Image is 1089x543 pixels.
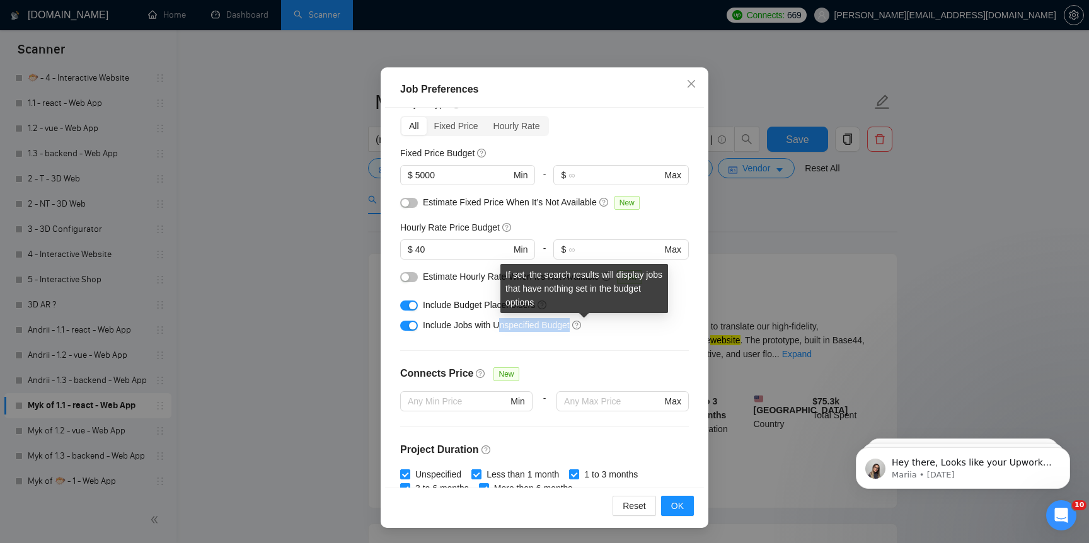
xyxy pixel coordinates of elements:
span: Include Jobs with Unspecified Budget [423,320,570,330]
input: ∞ [568,243,662,256]
h5: Hourly Rate Price Budget [400,220,500,234]
span: 1 to 3 months [579,467,643,481]
span: New [493,367,519,381]
button: Close [674,67,708,101]
input: Any Min Price [408,394,508,408]
span: question-circle [599,197,609,207]
span: question-circle [476,369,486,379]
span: $ [561,168,566,182]
span: $ [561,243,566,256]
span: Estimate Fixed Price When It’s Not Available [423,197,597,207]
input: Any Max Price [564,394,662,408]
span: 10 [1072,500,1086,510]
div: Job Preferences [400,82,689,97]
input: 0 [415,168,511,182]
span: close [686,79,696,89]
span: Less than 1 month [481,467,564,481]
div: - [535,165,553,195]
span: question-circle [502,222,512,232]
span: question-circle [477,148,487,158]
div: - [535,239,553,270]
span: Unspecified [410,467,466,481]
div: All [401,117,427,135]
span: OK [671,499,684,513]
span: question-circle [481,445,492,455]
div: If set, the search results will display jobs that have nothing set in the budget options [500,264,668,313]
span: Include Budget Placeholders [423,300,535,310]
span: 3 to 6 months [410,481,474,495]
span: New [614,196,640,210]
h4: Connects Price [400,366,473,381]
span: Estimate Hourly Rate When It’s Not Available [423,271,599,282]
div: - [533,391,556,426]
iframe: Intercom notifications message [837,421,1089,509]
h5: Fixed Price Budget [400,146,475,160]
span: Max [665,243,681,256]
span: Max [665,394,681,408]
span: More than 6 months [489,481,578,495]
input: ∞ [568,168,662,182]
iframe: Intercom live chat [1046,500,1076,530]
span: $ [408,168,413,182]
span: Min [514,243,528,256]
span: question-circle [572,320,582,330]
span: Min [514,168,528,182]
h4: Project Duration [400,442,689,457]
span: Min [510,394,525,408]
span: Reset [623,499,646,513]
span: $ [408,243,413,256]
span: Max [665,168,681,182]
div: Hourly Rate [486,117,548,135]
button: OK [661,496,694,516]
div: Fixed Price [427,117,486,135]
button: Reset [613,496,656,516]
input: 0 [415,243,511,256]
